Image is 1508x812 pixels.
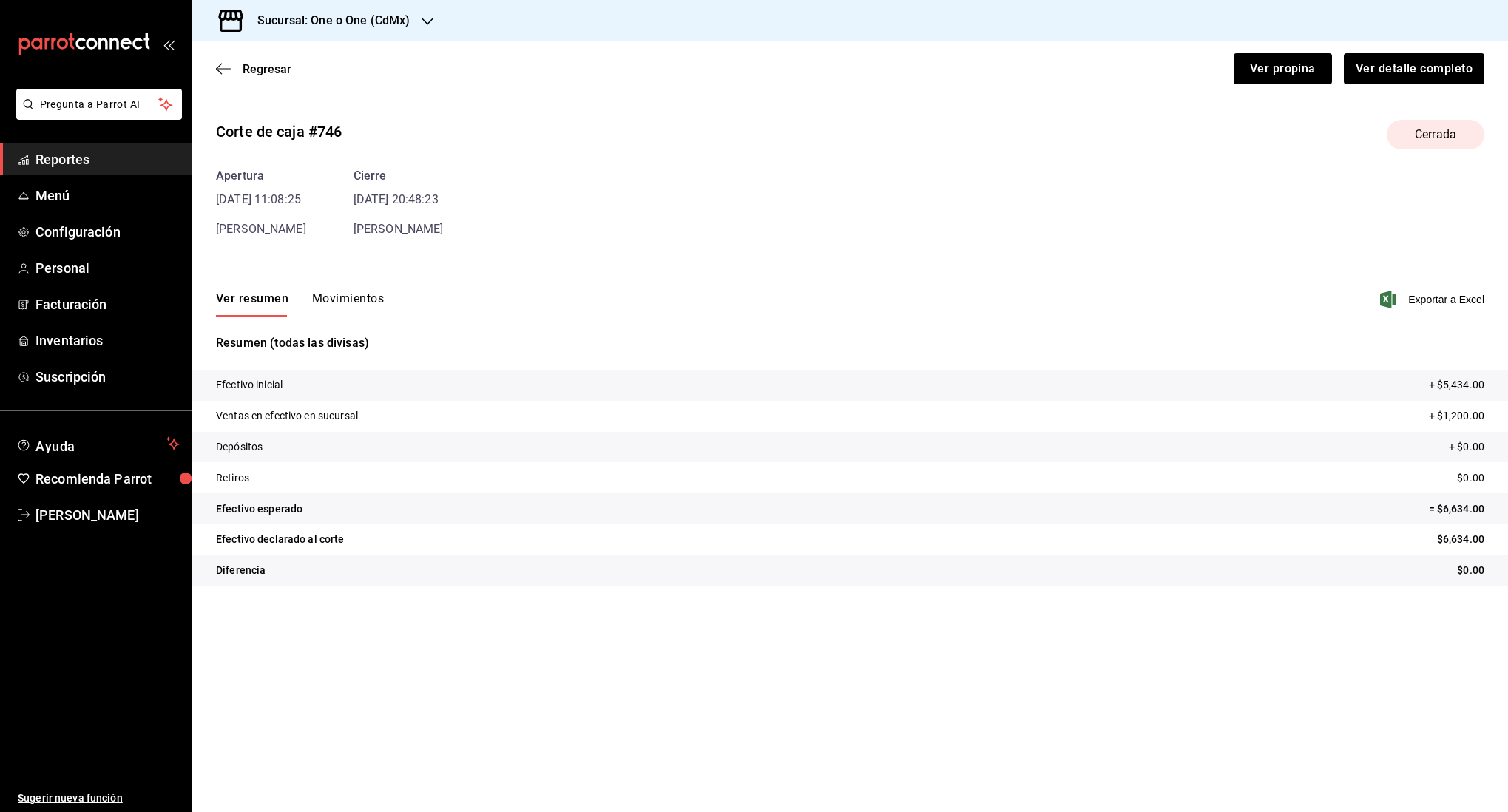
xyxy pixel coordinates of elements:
[216,532,345,547] p: Efectivo declarado al corte
[1437,532,1484,547] p: $6,634.00
[216,291,384,317] div: navigation tabs
[216,408,358,424] p: Ventas en efectivo en sucursal
[35,469,180,489] span: Recomienda Parrot
[35,435,160,453] span: Ayuda
[312,291,384,317] button: Movimientos
[243,62,291,76] span: Regresar
[16,89,182,120] button: Pregunta a Parrot AI
[216,121,342,143] div: Corte de caja #746
[35,149,180,169] span: Reportes
[354,167,444,185] div: Cierre
[216,501,302,517] p: Efectivo esperado
[35,505,180,525] span: [PERSON_NAME]
[18,791,180,806] span: Sugerir nueva función
[1429,501,1484,517] p: = $6,634.00
[354,191,444,209] time: [DATE] 20:48:23
[1449,439,1484,455] p: + $0.00
[1383,291,1484,308] button: Exportar a Excel
[216,62,291,76] button: Regresar
[1406,126,1465,143] span: Cerrada
[216,291,288,317] button: Ver resumen
[216,222,306,236] span: [PERSON_NAME]
[216,563,266,578] p: Diferencia
[35,186,180,206] span: Menú
[216,377,283,393] p: Efectivo inicial
[35,222,180,242] span: Configuración
[1452,470,1484,486] p: - $0.00
[35,367,180,387] span: Suscripción
[1429,408,1484,424] p: + $1,200.00
[1344,53,1484,84] button: Ver detalle completo
[35,331,180,351] span: Inventarios
[354,222,444,236] span: [PERSON_NAME]
[35,294,180,314] span: Facturación
[10,107,182,123] a: Pregunta a Parrot AI
[1457,563,1484,578] p: $0.00
[216,167,306,185] div: Apertura
[216,334,1484,352] p: Resumen (todas las divisas)
[40,97,159,112] span: Pregunta a Parrot AI
[216,191,306,209] time: [DATE] 11:08:25
[216,470,249,486] p: Retiros
[163,38,175,50] button: open_drawer_menu
[1429,377,1484,393] p: + $5,434.00
[246,12,410,30] h3: Sucursal: One o One (CdMx)
[216,439,263,455] p: Depósitos
[1234,53,1332,84] button: Ver propina
[35,258,180,278] span: Personal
